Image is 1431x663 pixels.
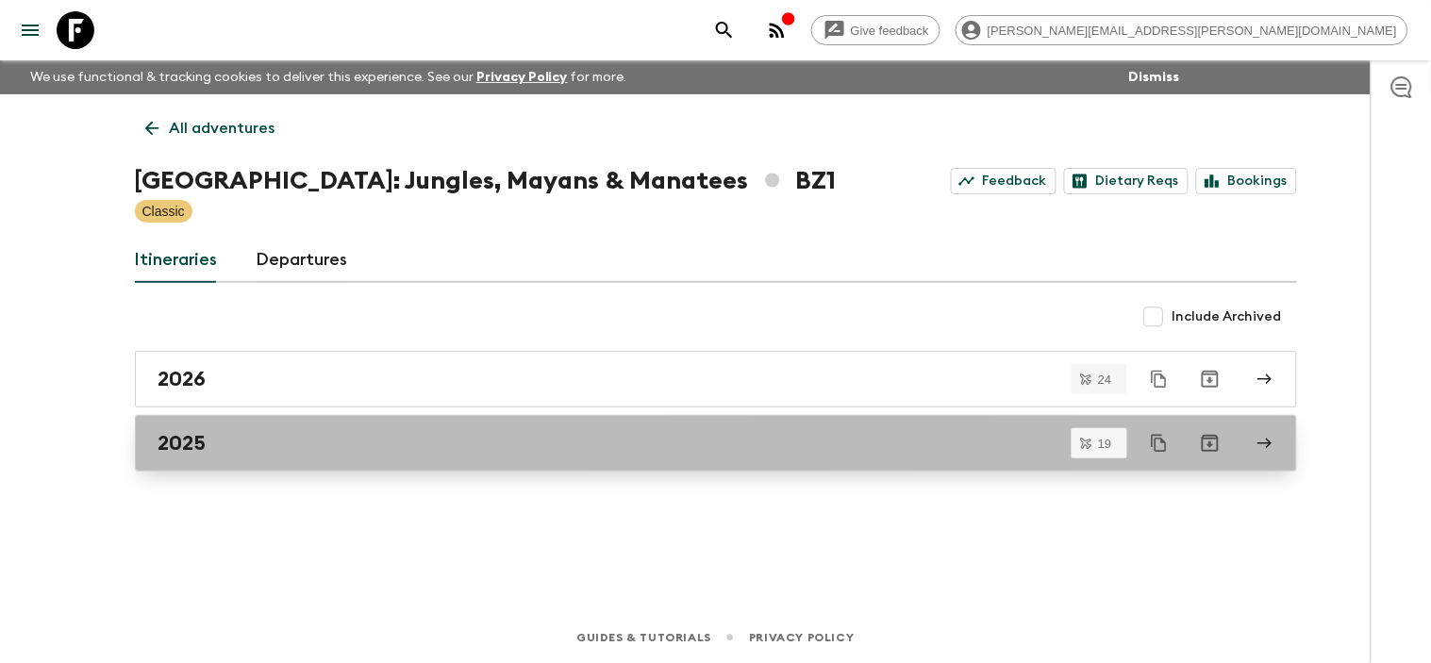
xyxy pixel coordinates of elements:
button: Archive [1191,360,1229,398]
a: Bookings [1196,168,1297,194]
a: 2026 [135,351,1297,407]
h2: 2026 [158,367,207,391]
span: [PERSON_NAME][EMAIL_ADDRESS][PERSON_NAME][DOMAIN_NAME] [977,24,1407,38]
span: Give feedback [840,24,940,38]
button: menu [11,11,49,49]
h2: 2025 [158,431,207,456]
a: Privacy Policy [749,627,854,648]
div: [PERSON_NAME][EMAIL_ADDRESS][PERSON_NAME][DOMAIN_NAME] [956,15,1408,45]
p: All adventures [170,117,275,140]
a: All adventures [135,109,286,147]
a: Dietary Reqs [1064,168,1189,194]
button: Archive [1191,424,1229,462]
p: Classic [142,202,185,221]
button: Dismiss [1124,64,1185,91]
a: Give feedback [811,15,940,45]
button: search adventures [706,11,743,49]
a: Guides & Tutorials [576,627,711,648]
span: 24 [1087,373,1123,386]
h1: [GEOGRAPHIC_DATA]: Jungles, Mayans & Manatees BZ1 [135,162,837,200]
a: Privacy Policy [476,71,568,84]
a: Feedback [951,168,1057,194]
span: 19 [1087,438,1123,450]
a: Itineraries [135,238,219,283]
a: Departures [257,238,349,283]
span: Include Archived [1173,307,1282,326]
p: We use functional & tracking cookies to deliver this experience. See our for more. [23,60,635,94]
a: 2025 [135,415,1297,472]
button: Duplicate [1142,426,1176,460]
button: Duplicate [1142,362,1176,396]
